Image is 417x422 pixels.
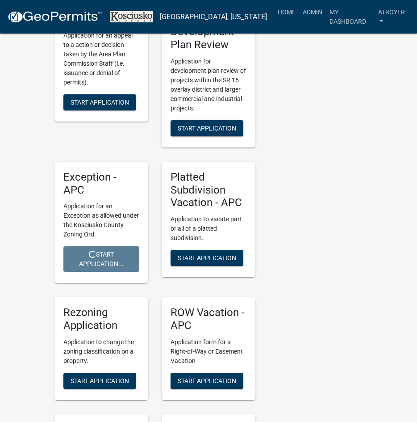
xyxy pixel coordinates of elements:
[299,4,326,21] a: Admin
[171,215,246,243] p: Application to vacate part or all of a platted subdivision.
[79,251,124,267] span: Start Application...
[63,94,136,110] button: Start Application
[171,171,246,209] h5: Platted Subdivision Vacation - APC
[63,338,139,366] p: Application to change the zoning classification on a property.
[178,254,236,262] span: Start Application
[71,377,129,384] span: Start Application
[63,246,139,272] button: Start Application...
[178,124,236,131] span: Start Application
[178,377,236,384] span: Start Application
[171,120,243,136] button: Start Application
[71,99,129,106] span: Start Application
[160,9,267,25] a: [GEOGRAPHIC_DATA], [US_STATE]
[375,4,410,30] a: atroyer
[171,338,246,366] p: Application form for a Right-of-Way or Easement Vacation
[171,373,243,389] button: Start Application
[63,202,139,239] p: Application for an Exception as allowed under the Kosciusko County Zoning Ord.
[63,373,136,389] button: Start Application
[171,57,246,113] p: Application for development plan review of projects within the SR 15 overlay district and larger ...
[171,250,243,266] button: Start Application
[63,171,139,197] h5: Exception - APC
[110,11,153,22] img: Kosciusko County, Indiana
[171,306,246,332] h5: ROW Vacation - APC
[326,4,375,30] a: My Dashboard
[63,31,139,87] p: Application for an appeal to a action or decision taken by the Area Plan Commission Staff (i.e. i...
[63,306,139,332] h5: Rezoning Application
[274,4,299,21] a: Home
